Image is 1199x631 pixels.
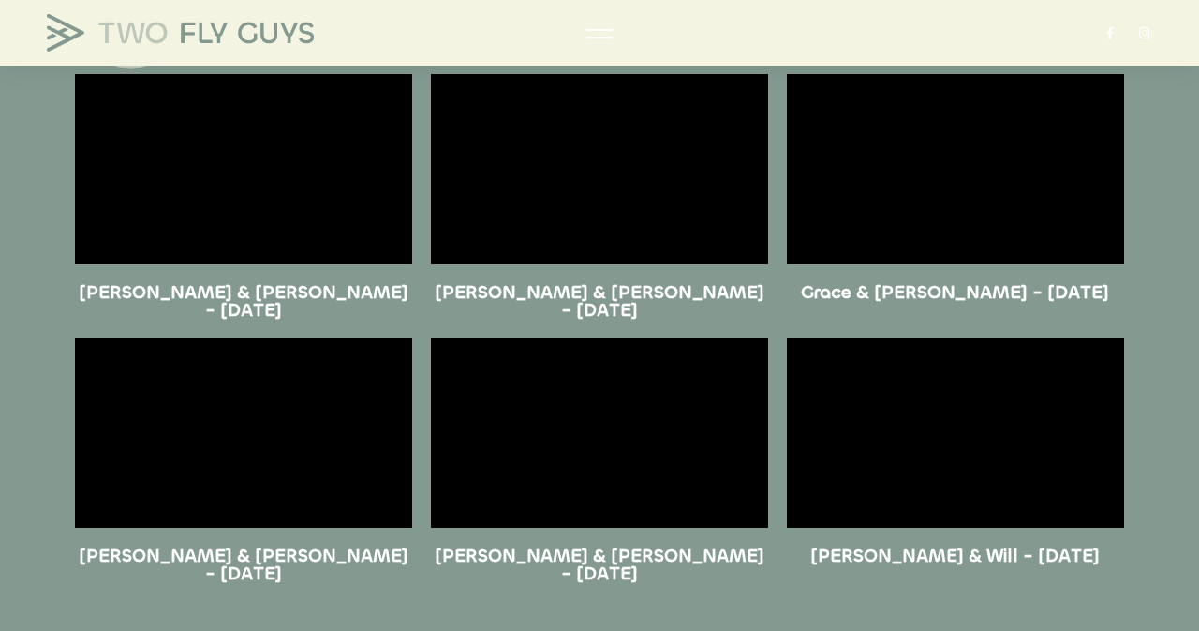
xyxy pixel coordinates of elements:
[431,547,768,582] h5: [PERSON_NAME] & [PERSON_NAME] - [DATE]
[431,338,768,527] iframe: vimeo Video Player
[47,14,314,52] img: TWO FLY GUYS MEDIA
[787,283,1124,301] h5: Grace & [PERSON_NAME] - [DATE]
[787,338,1124,527] iframe: vimeo Video Player
[431,74,768,263] iframe: vimeo Video Player
[75,74,412,263] iframe: vimeo Video Player
[787,74,1124,263] iframe: vimeo Video Player
[787,547,1124,564] h5: [PERSON_NAME] & Will - [DATE]
[47,14,328,52] a: TWO FLY GUYS MEDIA TWO FLY GUYS MEDIA
[75,338,412,527] iframe: vimeo Video Player
[431,283,768,319] h5: [PERSON_NAME] & [PERSON_NAME] - [DATE]
[75,283,412,319] h5: [PERSON_NAME] & [PERSON_NAME] - [DATE]
[75,547,412,582] h5: [PERSON_NAME] & [PERSON_NAME] - [DATE]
